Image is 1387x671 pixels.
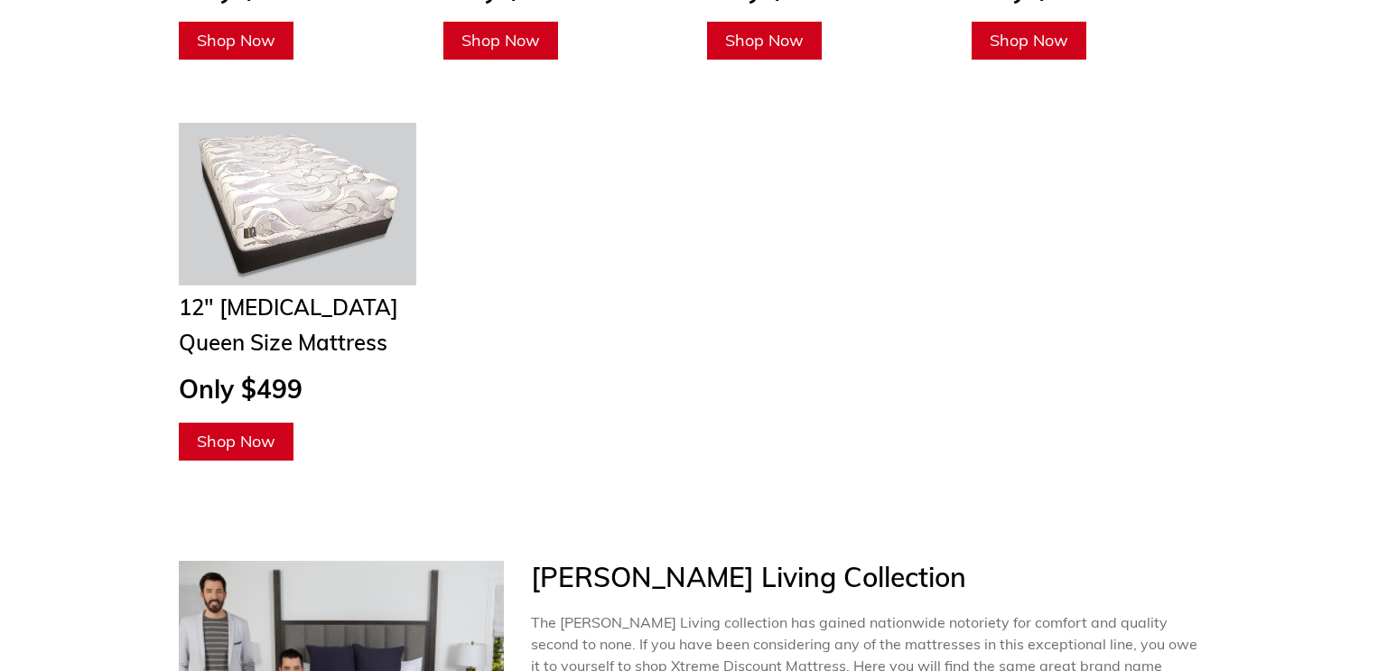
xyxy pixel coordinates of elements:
[531,560,966,594] span: [PERSON_NAME] Living Collection
[179,373,303,405] span: Only $499
[725,30,804,51] span: Shop Now
[972,22,1086,60] a: Shop Now
[990,30,1068,51] span: Shop Now
[179,423,293,461] a: Shop Now
[179,329,387,356] span: Queen Size Mattress
[197,431,275,452] span: Shop Now
[179,294,398,321] span: 12" [MEDICAL_DATA]
[179,123,416,285] img: Cloud Comfort 12 inch Memory Foam Mattress
[197,30,275,51] span: Shop Now
[707,22,822,60] a: Shop Now
[461,30,540,51] span: Shop Now
[443,22,558,60] a: Shop Now
[179,22,293,60] a: Shop Now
